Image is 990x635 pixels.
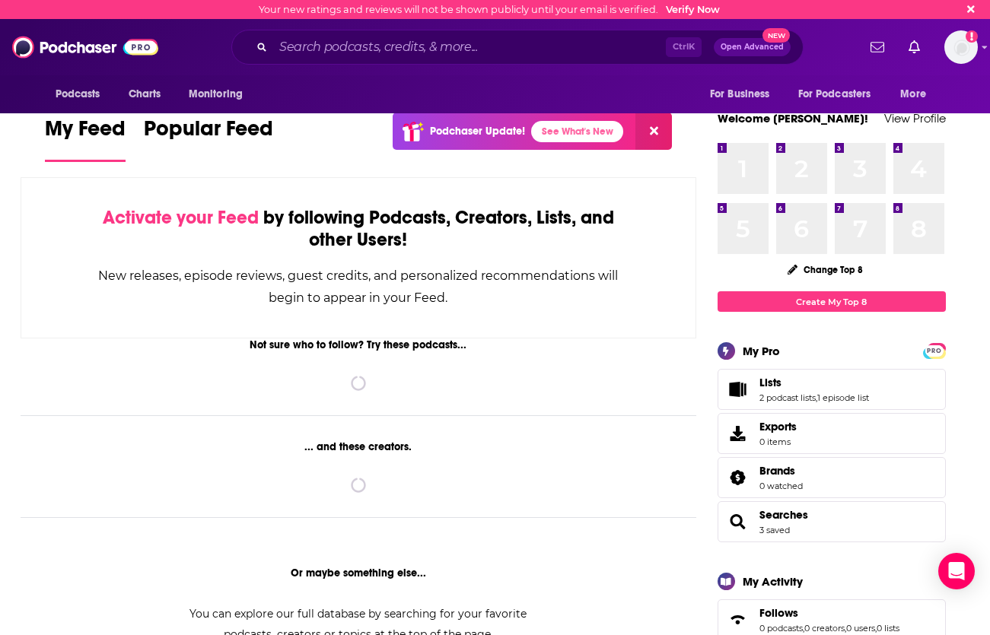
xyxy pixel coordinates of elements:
a: Searches [723,511,753,532]
a: 3 saved [759,525,790,535]
div: Not sure who to follow? Try these podcasts... [21,338,697,351]
a: Create My Top 8 [718,291,946,312]
span: Brands [718,457,946,498]
span: Exports [759,420,797,433]
div: New releases, episode reviews, guest credits, and personalized recommendations will begin to appe... [97,265,620,309]
button: open menu [788,80,893,109]
a: Charts [119,80,170,109]
img: User Profile [944,30,978,64]
button: open menu [890,80,945,109]
span: , [803,623,804,633]
button: Show profile menu [944,30,978,64]
button: Open AdvancedNew [714,38,791,56]
a: 0 lists [877,623,899,633]
a: Welcome [PERSON_NAME]! [718,111,868,125]
div: My Pro [743,344,780,358]
a: 0 users [846,623,875,633]
span: Follows [759,606,798,620]
a: View Profile [884,111,946,125]
span: Monitoring [189,84,243,105]
span: Open Advanced [721,43,784,51]
a: Searches [759,508,808,522]
span: Exports [723,423,753,444]
a: Follows [723,609,753,630]
span: Popular Feed [144,116,273,151]
span: Activate your Feed [103,206,259,229]
span: Charts [129,84,161,105]
button: open menu [45,80,120,109]
span: Podcasts [56,84,100,105]
a: 2 podcast lists [759,392,816,403]
span: New [762,28,790,43]
a: Brands [759,464,803,478]
div: Open Intercom Messenger [938,553,975,589]
a: 0 watched [759,481,803,491]
a: PRO [925,344,944,356]
a: Verify Now [666,4,720,15]
span: , [845,623,846,633]
a: 0 creators [804,623,845,633]
a: 1 episode list [817,392,869,403]
span: Ctrl K [666,37,702,57]
span: More [900,84,926,105]
a: Exports [718,413,946,454]
div: Or maybe something else... [21,567,697,579]
a: See What's New [531,121,623,142]
div: ... and these creators. [21,440,697,453]
a: Brands [723,467,753,488]
div: by following Podcasts, Creators, Lists, and other Users! [97,207,620,251]
a: Show notifications dropdown [864,34,890,60]
p: Podchaser Update! [430,125,525,138]
span: , [816,392,817,403]
span: Brands [759,464,795,478]
div: My Activity [743,574,803,589]
button: Change Top 8 [778,260,873,279]
img: Podchaser - Follow, Share and Rate Podcasts [12,33,158,62]
input: Search podcasts, credits, & more... [273,35,666,59]
span: My Feed [45,116,126,151]
span: Lists [759,376,781,389]
span: , [875,623,877,633]
a: Popular Feed [144,116,273,162]
div: Your new ratings and reviews will not be shown publicly until your email is verified. [259,4,720,15]
a: Follows [759,606,899,620]
span: Searches [718,501,946,542]
span: For Podcasters [798,84,871,105]
a: 0 podcasts [759,623,803,633]
span: Logged in as Citichaser [944,30,978,64]
span: PRO [925,345,944,357]
span: Lists [718,369,946,410]
a: Lists [759,376,869,389]
button: open menu [178,80,263,109]
svg: Email not verified [966,30,978,43]
a: Show notifications dropdown [902,34,926,60]
a: Lists [723,379,753,400]
div: Search podcasts, credits, & more... [231,30,804,65]
button: open menu [699,80,789,109]
span: 0 items [759,437,797,447]
a: My Feed [45,116,126,162]
span: For Business [710,84,770,105]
